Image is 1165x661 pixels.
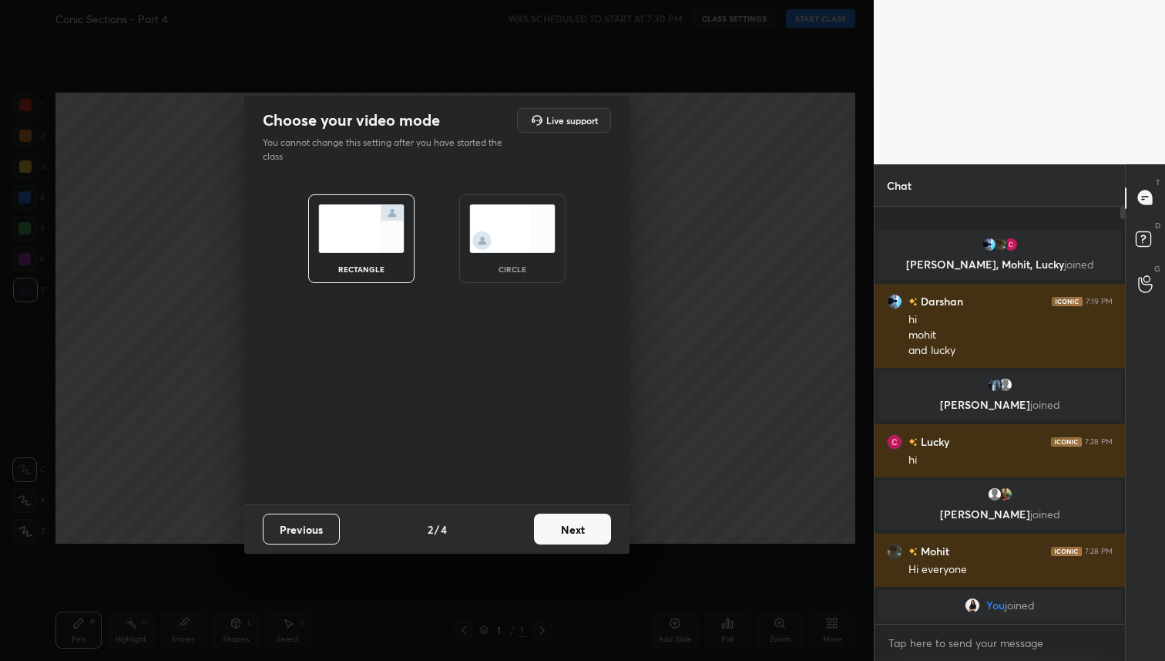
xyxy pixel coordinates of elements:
h6: Darshan [918,293,963,309]
p: You cannot change this setting after you have started the class [263,136,512,164]
img: circleScreenIcon.acc0effb.svg [469,204,556,253]
img: 471bb97d483647f3b2d6798cda195462.jpg [982,237,997,252]
h6: Mohit [918,543,949,559]
div: mohit [908,328,1113,343]
div: Hi everyone [908,562,1113,578]
div: 7:28 PM [1085,546,1113,555]
p: [PERSON_NAME] [888,399,1112,411]
span: joined [1030,507,1060,521]
div: grid [875,228,1125,624]
div: and lucky [908,343,1113,359]
img: normalScreenIcon.ae25ed63.svg [318,204,405,253]
p: T [1156,177,1160,188]
img: iconic-dark.1390631f.png [1051,437,1082,446]
div: 7:19 PM [1086,296,1113,305]
p: [PERSON_NAME] [888,508,1112,521]
p: Chat [875,165,924,206]
img: f80c770ad08549ae8ce54a728834ab4d.jpg [887,543,902,558]
img: no-rating-badge.077c3623.svg [908,298,918,306]
img: default.png [998,377,1013,393]
p: [PERSON_NAME], Mohit, Lucky [888,258,1112,271]
div: 7:28 PM [1085,437,1113,446]
img: iconic-dark.1390631f.png [1051,546,1082,555]
span: joined [1030,397,1060,412]
button: Next [534,514,611,545]
img: no-rating-badge.077c3623.svg [908,548,918,556]
img: 471bb97d483647f3b2d6798cda195462.jpg [887,293,902,309]
h6: Lucky [918,433,949,450]
img: 3 [1003,237,1019,252]
img: iconic-dark.1390631f.png [1052,296,1083,305]
div: hi [908,453,1113,468]
h5: Live support [546,116,598,125]
div: circle [482,265,543,273]
img: d9285c3c35254891ad2cb0eb1532513f.jpg [987,377,1002,393]
h4: 4 [441,521,447,538]
img: 35c4734365c64526bb4c9966d08b652c.jpg [965,598,980,613]
span: joined [1005,599,1035,612]
p: G [1154,263,1160,275]
h2: Choose your video mode [263,110,440,130]
h4: / [435,521,439,538]
div: rectangle [331,265,392,273]
img: f80c770ad08549ae8ce54a728834ab4d.jpg [992,237,1008,252]
img: default.png [987,487,1002,502]
p: D [1155,220,1160,231]
span: You [986,599,1005,612]
h4: 2 [428,521,433,538]
img: 3 [887,433,902,449]
img: a220647bfc9b42d4a675f7e95458a5cb.jpg [998,487,1013,502]
img: no-rating-badge.077c3623.svg [908,438,918,447]
span: joined [1064,257,1094,271]
div: hi [908,312,1113,328]
button: Previous [263,514,340,545]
